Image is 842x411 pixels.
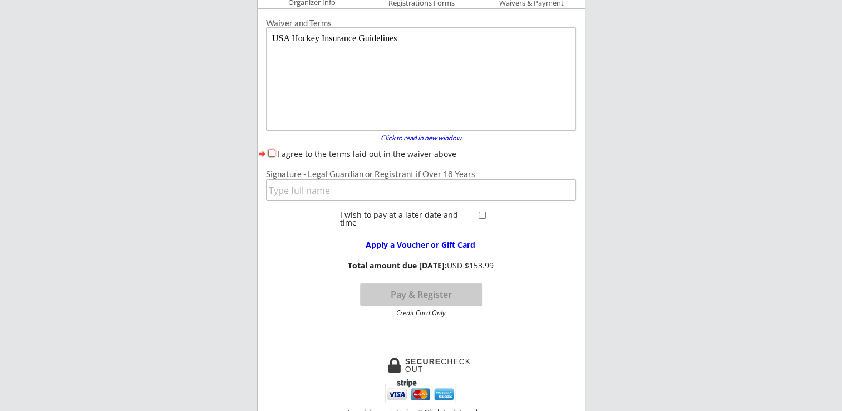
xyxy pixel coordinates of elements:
div: Waiver and Terms [266,19,576,27]
div: Apply a Voucher or Gift Card [349,241,493,249]
div: I wish to pay at a later date and time [340,211,475,227]
input: Type full name [266,179,576,201]
div: USD $153.99 [344,261,498,271]
div: Click to read in new window [374,135,469,141]
strong: SECURE [405,357,441,366]
div: CHECKOUT [405,358,471,373]
strong: Total amount due [DATE]: [348,260,447,271]
button: Pay & Register [360,283,482,306]
div: Signature - Legal Guardian or Registrant if Over 18 Years [266,170,576,178]
a: Click to read in new window [374,135,469,144]
label: I agree to the terms laid out in the waiver above [277,149,456,159]
div: Credit Card Only [365,310,477,316]
body: USA Hockey Insurance Guidelines [4,4,306,99]
button: forward [258,148,267,159]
